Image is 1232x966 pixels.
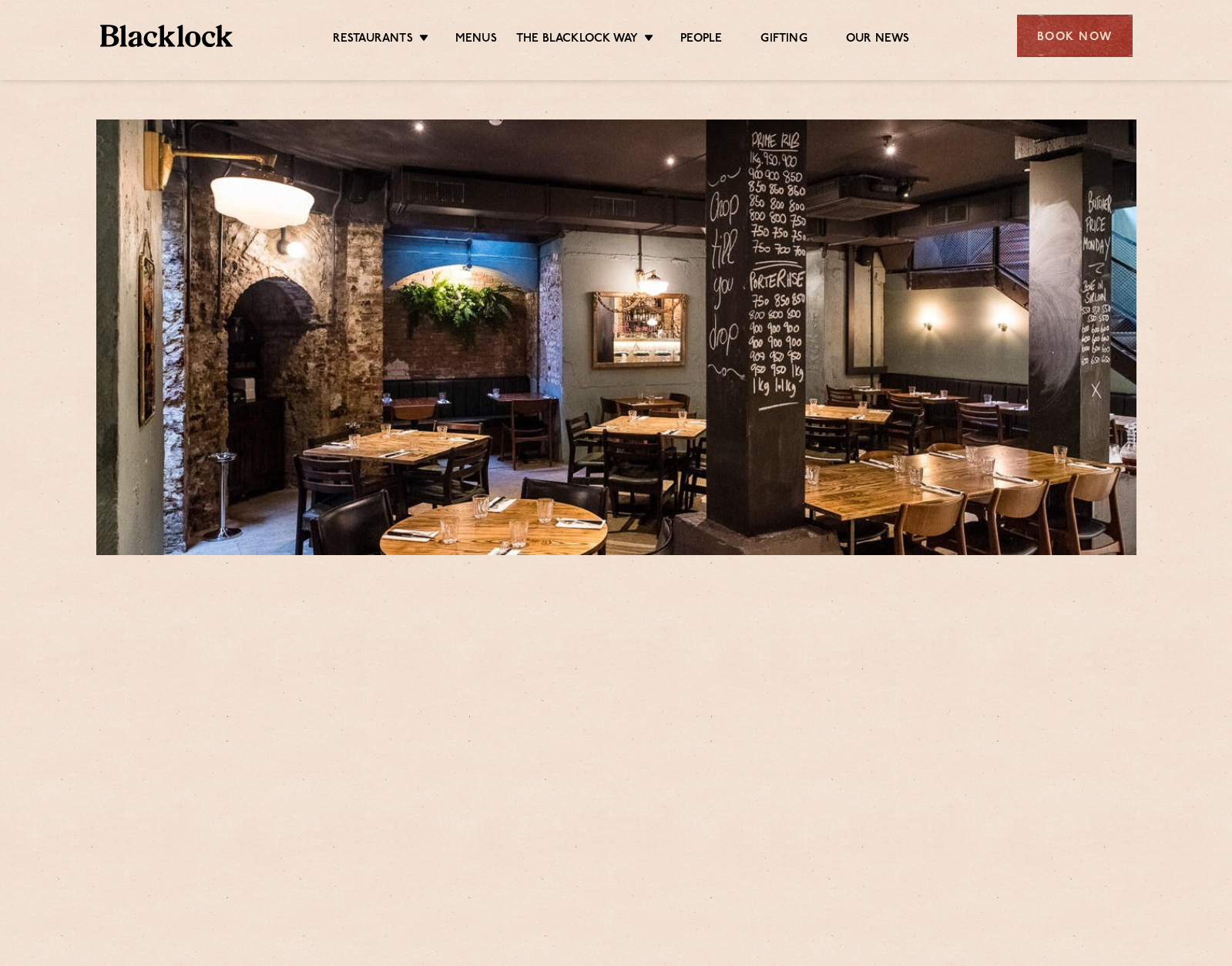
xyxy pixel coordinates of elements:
[516,32,638,49] a: The Blacklock Way
[1017,15,1133,57] div: Book Now
[846,32,910,49] a: Our News
[333,32,413,49] a: Restaurants
[455,32,497,49] a: Menus
[760,32,807,49] a: Gifting
[100,25,233,47] img: BL_Textured_Logo-footer-cropped.svg
[680,32,722,49] a: People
